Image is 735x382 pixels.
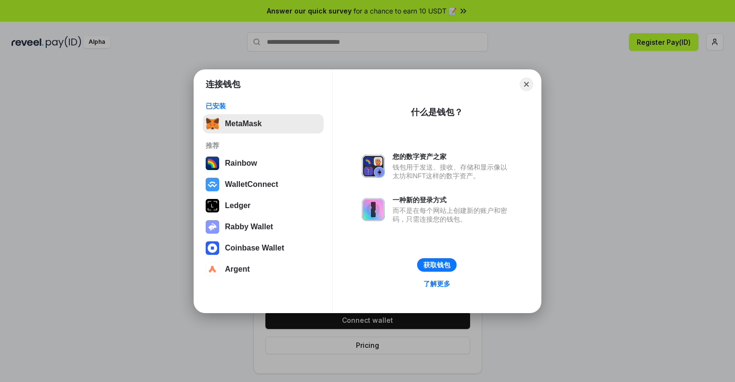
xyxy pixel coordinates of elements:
h1: 连接钱包 [206,79,240,90]
img: svg+xml,%3Csvg%20xmlns%3D%22http%3A%2F%2Fwww.w3.org%2F2000%2Fsvg%22%20fill%3D%22none%22%20viewBox... [362,198,385,221]
div: MetaMask [225,119,262,128]
button: Argent [203,260,324,279]
div: 了解更多 [423,279,450,288]
img: svg+xml,%3Csvg%20width%3D%2228%22%20height%3D%2228%22%20viewBox%3D%220%200%2028%2028%22%20fill%3D... [206,241,219,255]
img: svg+xml,%3Csvg%20width%3D%22120%22%20height%3D%22120%22%20viewBox%3D%220%200%20120%20120%22%20fil... [206,157,219,170]
div: Ledger [225,201,250,210]
div: Coinbase Wallet [225,244,284,252]
a: 了解更多 [418,277,456,290]
div: 您的数字资产之家 [393,152,512,161]
img: svg+xml,%3Csvg%20xmlns%3D%22http%3A%2F%2Fwww.w3.org%2F2000%2Fsvg%22%20width%3D%2228%22%20height%3... [206,199,219,212]
div: 钱包用于发送、接收、存储和显示像以太坊和NFT这样的数字资产。 [393,163,512,180]
div: Argent [225,265,250,274]
img: svg+xml,%3Csvg%20xmlns%3D%22http%3A%2F%2Fwww.w3.org%2F2000%2Fsvg%22%20fill%3D%22none%22%20viewBox... [206,220,219,234]
div: 获取钱包 [423,261,450,269]
button: 获取钱包 [417,258,457,272]
div: Rainbow [225,159,257,168]
div: 推荐 [206,141,321,150]
button: Ledger [203,196,324,215]
button: Rainbow [203,154,324,173]
div: 什么是钱包？ [411,106,463,118]
div: Rabby Wallet [225,223,273,231]
button: Close [520,78,533,91]
button: Rabby Wallet [203,217,324,237]
img: svg+xml,%3Csvg%20xmlns%3D%22http%3A%2F%2Fwww.w3.org%2F2000%2Fsvg%22%20fill%3D%22none%22%20viewBox... [362,155,385,178]
button: MetaMask [203,114,324,133]
div: WalletConnect [225,180,278,189]
div: 一种新的登录方式 [393,196,512,204]
div: 而不是在每个网站上创建新的账户和密码，只需连接您的钱包。 [393,206,512,224]
div: 已安装 [206,102,321,110]
button: Coinbase Wallet [203,238,324,258]
button: WalletConnect [203,175,324,194]
img: svg+xml,%3Csvg%20width%3D%2228%22%20height%3D%2228%22%20viewBox%3D%220%200%2028%2028%22%20fill%3D... [206,178,219,191]
img: svg+xml,%3Csvg%20fill%3D%22none%22%20height%3D%2233%22%20viewBox%3D%220%200%2035%2033%22%20width%... [206,117,219,131]
img: svg+xml,%3Csvg%20width%3D%2228%22%20height%3D%2228%22%20viewBox%3D%220%200%2028%2028%22%20fill%3D... [206,263,219,276]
